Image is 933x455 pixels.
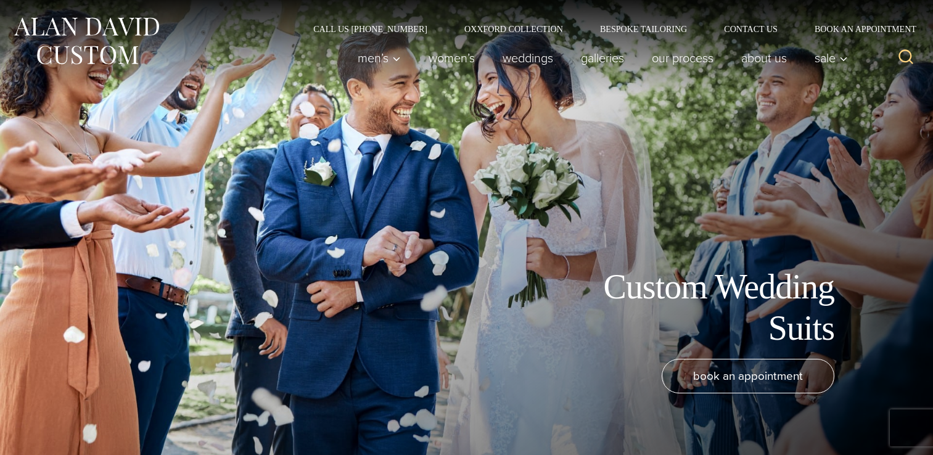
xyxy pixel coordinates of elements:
span: Men’s [358,52,401,64]
a: Book an Appointment [796,25,921,33]
a: weddings [489,46,567,70]
a: Galleries [567,46,638,70]
a: Contact Us [705,25,796,33]
nav: Primary Navigation [344,46,855,70]
a: Oxxford Collection [446,25,582,33]
a: Women’s [415,46,489,70]
span: book an appointment [693,367,803,385]
span: Sale [815,52,848,64]
nav: Secondary Navigation [295,25,921,33]
a: Call Us [PHONE_NUMBER] [295,25,446,33]
a: About Us [728,46,801,70]
h1: Custom Wedding Suits [557,266,834,349]
img: Alan David Custom [12,14,160,68]
a: Our Process [638,46,728,70]
a: Bespoke Tailoring [582,25,705,33]
button: View Search Form [891,43,921,73]
a: book an appointment [662,359,834,393]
